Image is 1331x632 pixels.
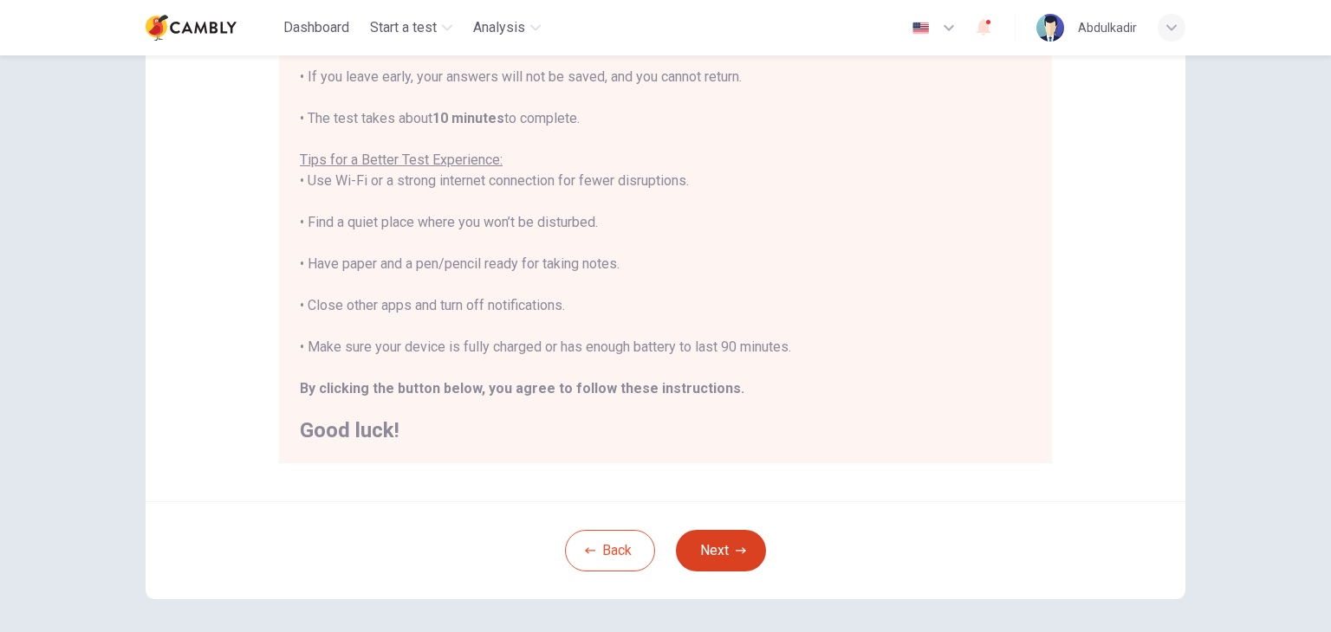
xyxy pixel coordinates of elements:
button: Dashboard [276,12,356,43]
u: Tips for a Better Test Experience: [300,152,503,168]
b: By clicking the button below, you agree to follow these instructions. [300,380,744,397]
a: Cambly logo [146,10,276,45]
button: Analysis [466,12,548,43]
span: Start a test [370,17,437,38]
img: Profile picture [1036,14,1064,42]
h2: Good luck! [300,420,1031,441]
img: Cambly logo [146,10,237,45]
div: Abdulkadir [1078,17,1137,38]
b: 10 minutes [432,110,504,126]
button: Back [565,530,655,571]
button: Start a test [363,12,459,43]
span: Analysis [473,17,525,38]
span: Dashboard [283,17,349,38]
img: en [910,22,932,35]
button: Next [676,530,766,571]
